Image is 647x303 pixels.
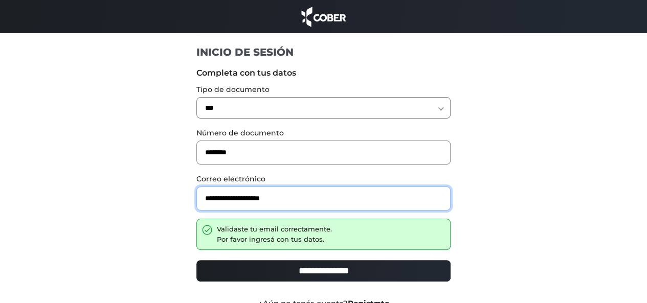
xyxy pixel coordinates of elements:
div: Validaste tu email correctamente. Por favor ingresá con tus datos. [217,224,332,244]
label: Tipo de documento [196,84,451,95]
label: Correo electrónico [196,174,451,184]
img: cober_marca.png [299,5,349,28]
label: Completa con tus datos [196,67,451,79]
label: Número de documento [196,128,451,138]
h1: INICIO DE SESIÓN [196,45,451,59]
